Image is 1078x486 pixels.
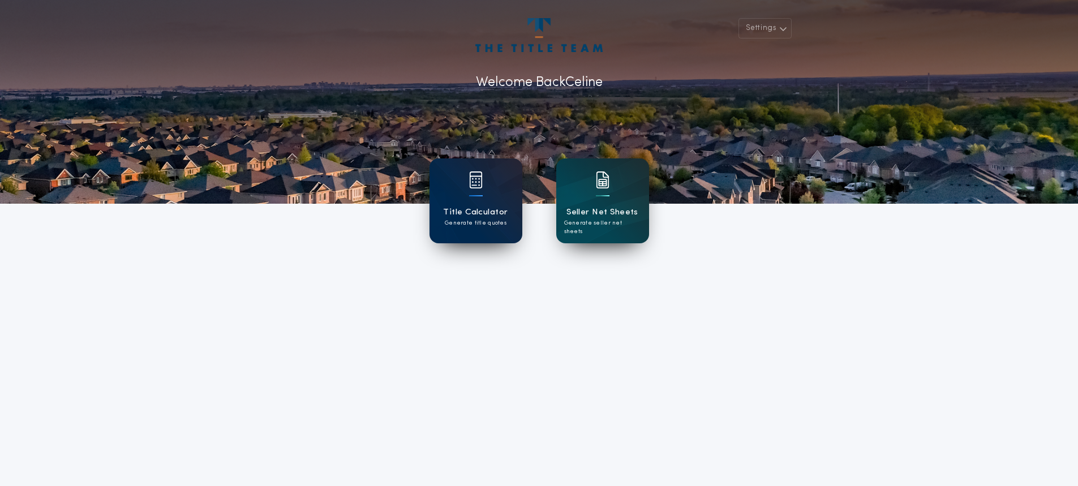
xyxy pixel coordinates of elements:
[738,18,792,38] button: Settings
[564,219,641,236] p: Generate seller net sheets
[566,206,638,219] h1: Seller Net Sheets
[469,171,483,188] img: card icon
[596,171,609,188] img: card icon
[443,206,508,219] h1: Title Calculator
[476,72,603,93] p: Welcome Back Celine
[445,219,506,227] p: Generate title quotes
[430,158,522,243] a: card iconTitle CalculatorGenerate title quotes
[475,18,602,52] img: account-logo
[556,158,649,243] a: card iconSeller Net SheetsGenerate seller net sheets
